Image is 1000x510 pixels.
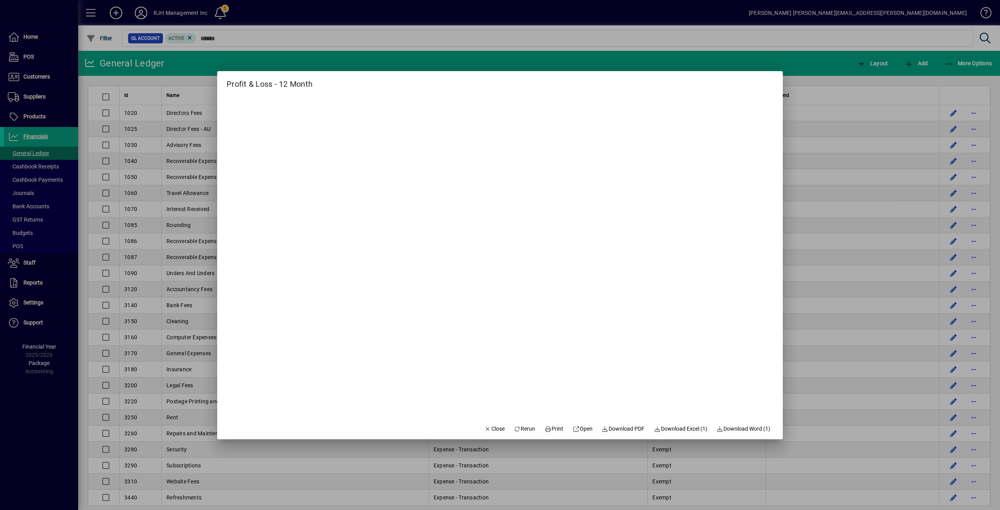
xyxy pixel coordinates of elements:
span: Download Excel (1) [654,425,707,433]
button: Close [481,422,508,436]
span: Close [484,425,505,433]
h2: Profit & Loss - 12 Month [217,71,322,90]
button: Print [541,422,566,436]
span: Download Word (1) [717,425,771,433]
span: Rerun [514,425,536,433]
a: Download PDF [599,422,648,436]
span: Print [545,425,563,433]
span: Download PDF [602,425,645,433]
button: Download Excel (1) [651,422,711,436]
a: Open [570,422,596,436]
span: Open [573,425,593,433]
button: Download Word (1) [714,422,774,436]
